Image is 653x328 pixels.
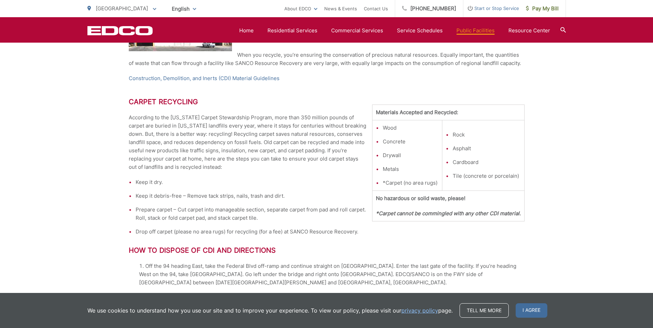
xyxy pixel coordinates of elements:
a: Service Schedules [397,26,443,35]
li: Rock [453,131,520,139]
li: Asphalt [453,144,520,153]
a: Public Facilities [456,26,495,35]
li: Tile (concrete or porcelain) [453,172,520,180]
li: Metals [383,165,439,173]
li: Off the 94 heading East, take the Federal Blvd off-ramp and continue straight on [GEOGRAPHIC_DATA... [129,262,525,287]
a: privacy policy [401,306,438,315]
strong: Materials Accepted and Recycled: [376,109,458,116]
p: We use cookies to understand how you use our site and to improve your experience. To view our pol... [87,306,453,315]
span: Pay My Bill [526,4,559,13]
a: About EDCO [284,4,317,13]
li: Cardboard [453,158,520,166]
li: Keep it dry. [136,178,525,186]
a: Home [239,26,254,35]
a: Construction, Demolition, and Inerts (CDI) Material Guidelines [129,74,280,83]
a: Contact Us [364,4,388,13]
a: Commercial Services [331,26,383,35]
li: Prepare carpet – Cut carpet into manageable section, separate carpet from pad and roll carpet. Ro... [136,206,525,222]
strong: No hazardous or solid waste, please! [376,195,465,201]
p: When you recycle, you’re ensuring the conservation of precious natural resources. Equally importa... [129,51,525,67]
a: EDCD logo. Return to the homepage. [87,26,153,35]
li: Drywall [383,151,439,160]
span: [GEOGRAPHIC_DATA] [96,5,148,12]
a: Resource Center [508,26,550,35]
a: Tell me more [460,303,509,318]
a: News & Events [324,4,357,13]
li: Pull into the EDCO/[GEOGRAPHIC_DATA] closest to [PERSON_NAME] Toyota. [129,292,525,300]
h2: How to Dispose of CDI and Directions [129,246,525,254]
li: Concrete [383,138,439,146]
em: *Carpet cannot be commingled with any other CDI material. [376,210,521,217]
h2: Carpet Recycling [129,98,525,106]
li: Drop off carpet (please no area rugs) for recycling (for a fee) at SANCO Resource Recovery. [136,228,525,236]
a: Residential Services [267,26,317,35]
li: Wood [383,124,439,132]
span: I agree [516,303,547,318]
p: According to the [US_STATE] Carpet Stewardship Program, more than 350 million pounds of carpet ar... [129,113,525,171]
li: Keep it debris-free – Remove tack strips, nails, trash and dirt. [136,192,525,200]
li: *Carpet (no area rugs) [383,179,439,187]
span: English [167,3,201,15]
